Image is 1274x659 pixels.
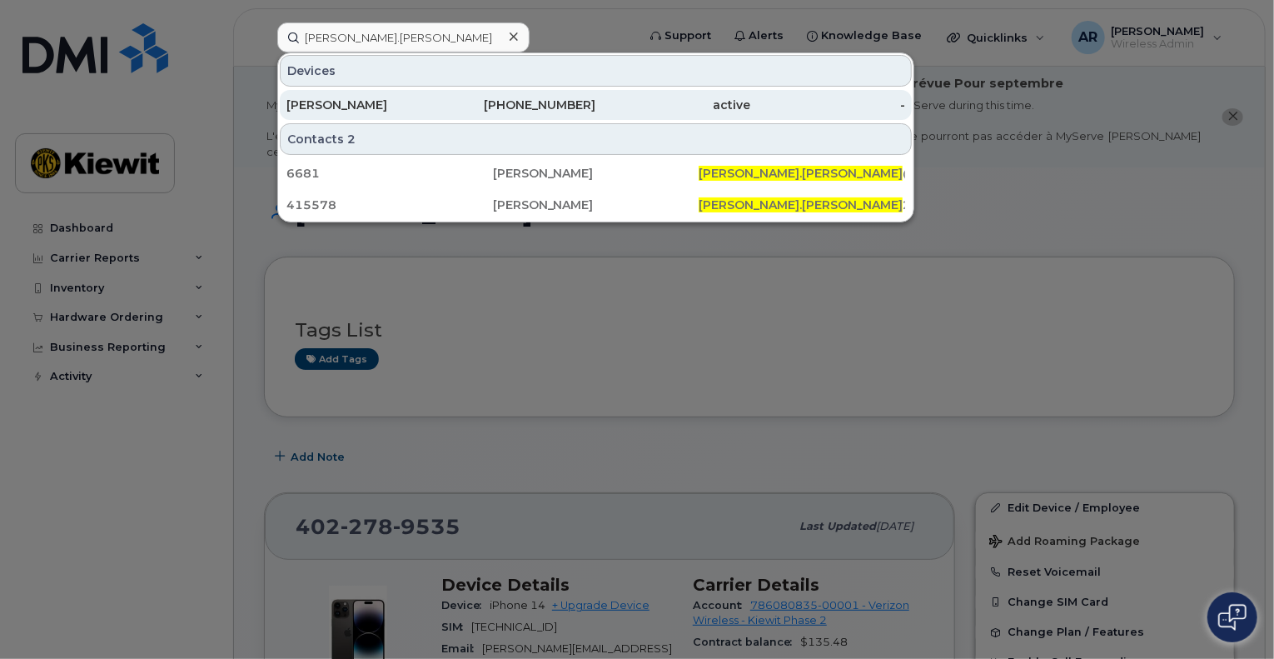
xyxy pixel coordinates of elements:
[280,158,912,188] a: 6681[PERSON_NAME][PERSON_NAME].[PERSON_NAME]@[PERSON_NAME][DOMAIN_NAME]
[699,165,905,182] div: @[PERSON_NAME][DOMAIN_NAME]
[286,197,493,213] div: 415578
[347,131,356,147] span: 2
[699,166,903,181] span: [PERSON_NAME].[PERSON_NAME]
[280,190,912,220] a: 415578[PERSON_NAME][PERSON_NAME].[PERSON_NAME]2@[PERSON_NAME][DOMAIN_NAME]
[1218,604,1247,631] img: Open chat
[286,165,493,182] div: 6681
[280,90,912,120] a: [PERSON_NAME][PHONE_NUMBER]active-
[280,123,912,155] div: Contacts
[286,97,441,113] div: [PERSON_NAME]
[441,97,596,113] div: [PHONE_NUMBER]
[493,165,699,182] div: [PERSON_NAME]
[699,197,905,213] div: 2@[PERSON_NAME][DOMAIN_NAME]
[493,197,699,213] div: [PERSON_NAME]
[750,97,905,113] div: -
[280,55,912,87] div: Devices
[699,197,903,212] span: [PERSON_NAME].[PERSON_NAME]
[596,97,751,113] div: active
